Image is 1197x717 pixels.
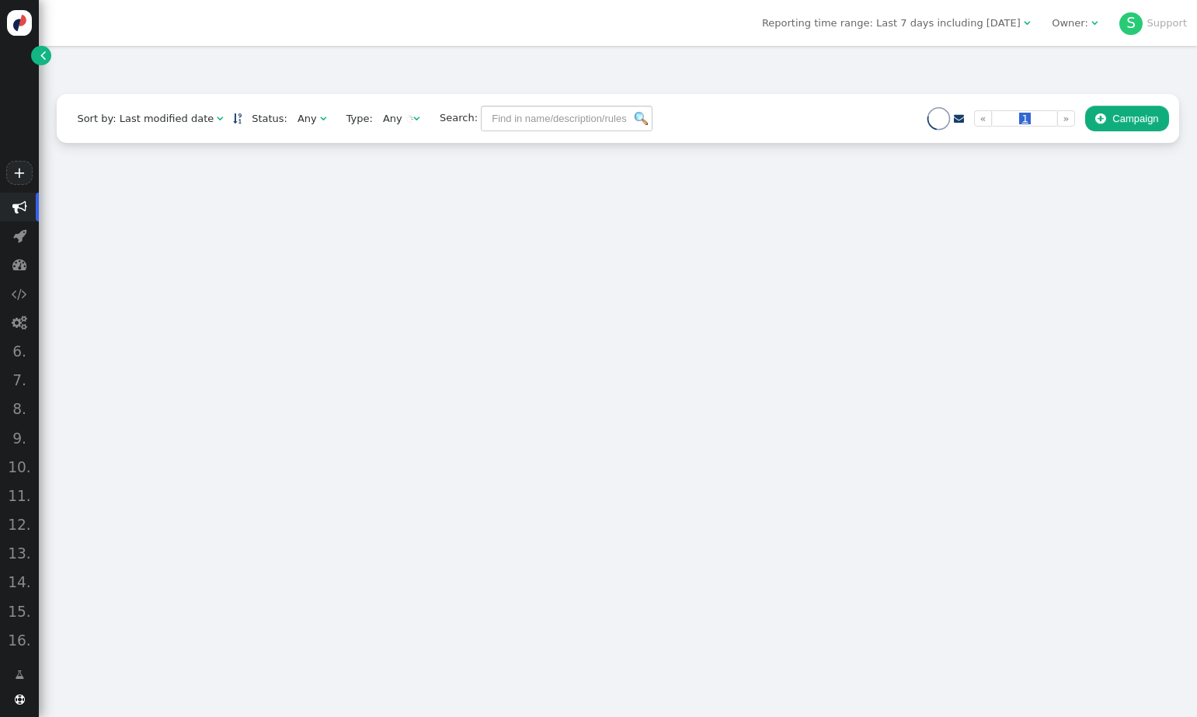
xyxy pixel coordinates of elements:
[405,115,413,123] img: loading.gif
[413,113,419,124] span: 
[242,111,287,127] span: Status:
[1119,12,1143,36] div: S
[954,113,964,124] a: 
[1085,106,1169,132] button: Campaign
[1119,17,1187,29] a: SSupport
[5,662,34,688] a: 
[12,257,27,272] span: 
[635,112,648,125] img: icon_search.png
[954,113,964,124] span: 
[1024,18,1030,28] span: 
[1091,18,1098,28] span: 
[233,113,242,124] a: 
[1057,110,1075,127] a: »
[6,161,33,185] a: +
[1095,113,1105,124] span: 
[13,228,26,243] span: 
[762,17,1021,29] span: Reporting time range: Last 7 days including [DATE]
[15,694,25,705] span: 
[15,667,24,683] span: 
[77,111,214,127] div: Sort by: Last modified date
[383,111,402,127] div: Any
[12,315,27,330] span: 
[336,111,373,127] span: Type:
[298,111,317,127] div: Any
[1019,113,1030,124] span: 1
[7,10,33,36] img: logo-icon.svg
[233,113,242,124] span: Sorted in descending order
[12,200,27,214] span: 
[217,113,223,124] span: 
[320,113,326,124] span: 
[31,46,50,65] a: 
[40,47,46,63] span: 
[430,112,478,124] span: Search:
[481,106,652,132] input: Find in name/description/rules
[974,110,992,127] a: «
[12,287,27,301] span: 
[1052,16,1088,31] div: Owner:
